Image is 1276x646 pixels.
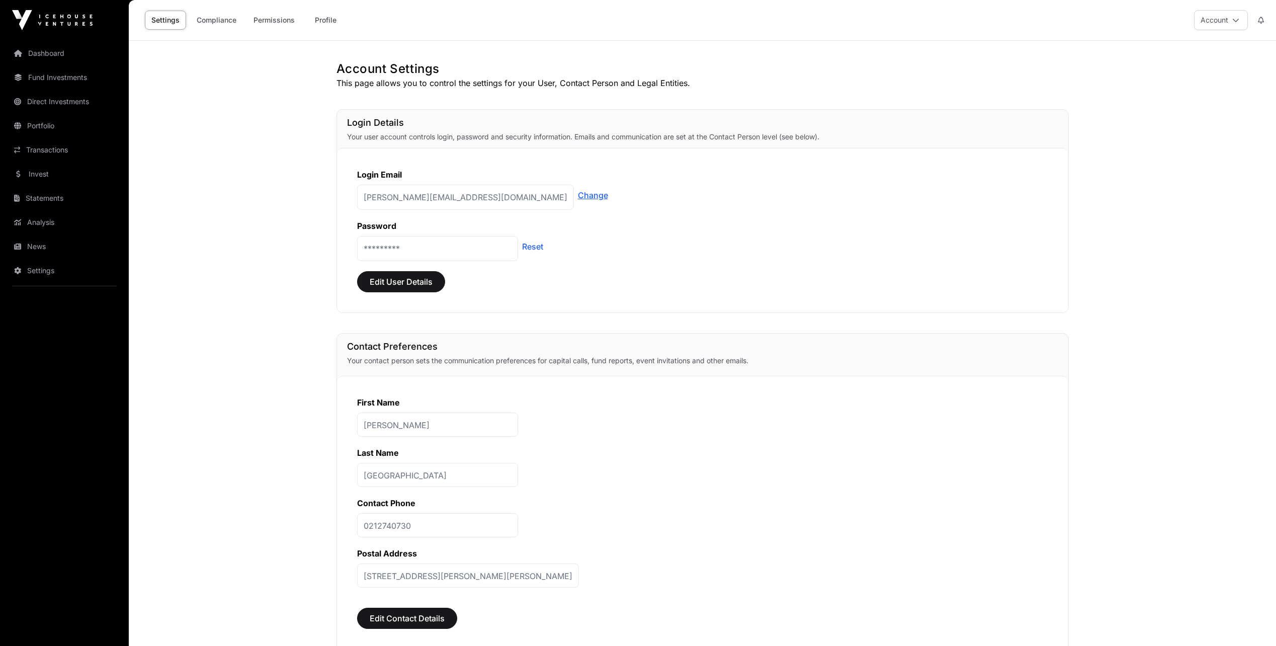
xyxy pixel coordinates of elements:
[357,608,457,629] button: Edit Contact Details
[357,397,400,408] label: First Name
[336,61,1069,77] h1: Account Settings
[370,612,445,624] span: Edit Contact Details
[347,356,1058,366] p: Your contact person sets the communication preferences for capital calls, fund reports, event inv...
[357,185,574,210] p: [PERSON_NAME][EMAIL_ADDRESS][DOMAIN_NAME]
[357,513,518,537] p: 0212740730
[370,276,433,288] span: Edit User Details
[8,211,121,233] a: Analysis
[578,189,608,201] a: Change
[357,563,579,588] p: [STREET_ADDRESS][PERSON_NAME][PERSON_NAME]
[12,10,93,30] img: Icehouse Ventures Logo
[347,116,1058,130] h1: Login Details
[8,235,121,258] a: News
[357,498,415,508] label: Contact Phone
[8,187,121,209] a: Statements
[247,11,301,30] a: Permissions
[357,548,417,558] label: Postal Address
[357,170,402,180] label: Login Email
[305,11,346,30] a: Profile
[357,463,518,487] p: [GEOGRAPHIC_DATA]
[357,413,518,437] p: [PERSON_NAME]
[347,340,1058,354] h1: Contact Preferences
[357,221,396,231] label: Password
[8,91,121,113] a: Direct Investments
[1194,10,1248,30] button: Account
[8,163,121,185] a: Invest
[8,115,121,137] a: Portfolio
[357,271,445,292] button: Edit User Details
[336,77,1069,89] p: This page allows you to control the settings for your User, Contact Person and Legal Entities.
[347,132,1058,142] p: Your user account controls login, password and security information. Emails and communication are...
[145,11,186,30] a: Settings
[357,448,399,458] label: Last Name
[522,240,543,253] a: Reset
[8,260,121,282] a: Settings
[1226,598,1276,646] iframe: Chat Widget
[8,42,121,64] a: Dashboard
[8,139,121,161] a: Transactions
[190,11,243,30] a: Compliance
[8,66,121,89] a: Fund Investments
